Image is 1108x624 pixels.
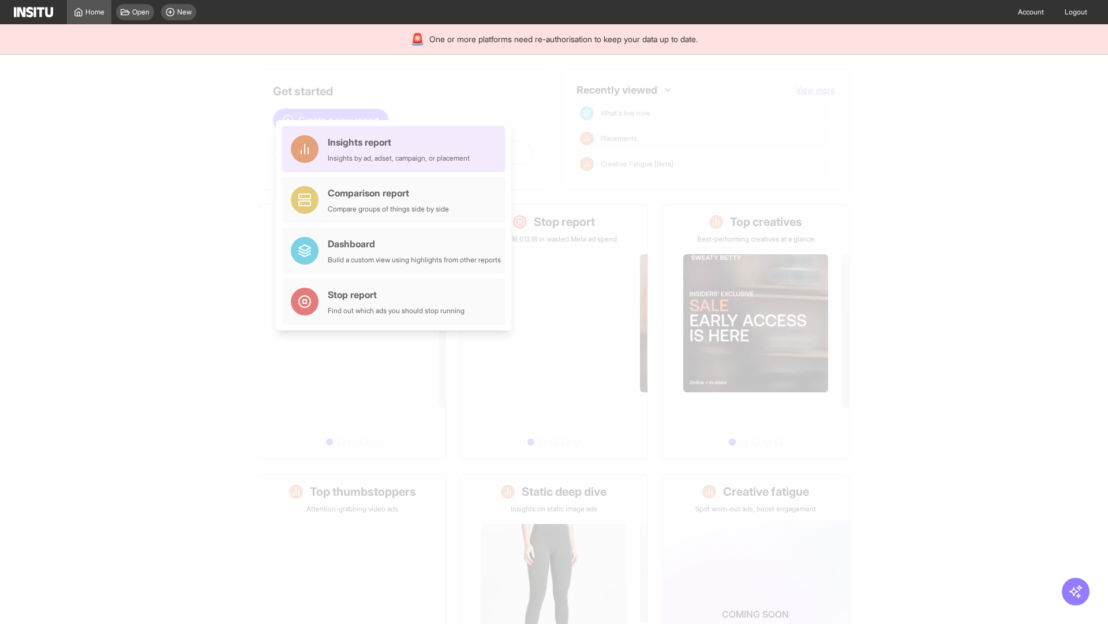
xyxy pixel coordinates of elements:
[328,154,470,163] div: Insights by ad, adset, campaign, or placement
[328,255,501,265] div: Build a custom view using highlights from other reports
[177,8,192,17] span: New
[328,237,501,251] div: Dashboard
[328,205,449,214] div: Compare groups of things side by side
[328,306,465,315] div: Find out which ads you should stop running
[85,8,104,17] span: Home
[132,8,149,17] span: Open
[328,288,465,302] div: Stop report
[429,34,698,45] span: One or more platforms need re-authorisation to keep your data up to date.
[14,7,53,17] img: Logo
[328,135,470,149] div: Insights report
[328,186,449,200] div: Comparison report
[410,31,425,47] div: 🚨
